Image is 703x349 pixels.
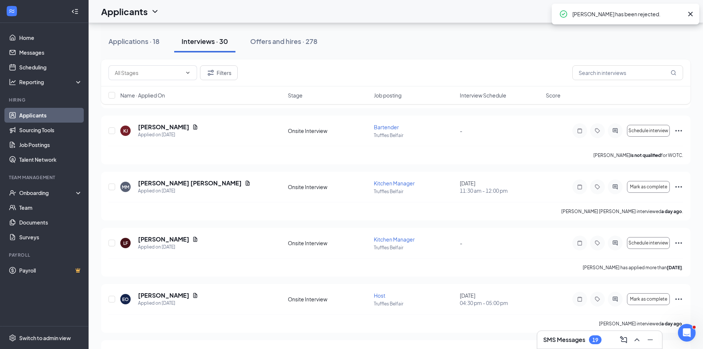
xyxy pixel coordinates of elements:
[374,292,385,299] span: Host
[460,299,541,307] span: 04:30 pm - 05:00 pm
[593,240,602,246] svg: Tag
[374,188,455,195] p: Truffles Belfair
[460,127,462,134] span: -
[200,65,238,80] button: Filter Filters
[19,334,71,342] div: Switch to admin view
[19,230,82,244] a: Surveys
[627,293,670,305] button: Mark as complete
[245,180,251,186] svg: Document
[123,240,128,246] div: LF
[374,92,402,99] span: Job posting
[120,92,165,99] span: Name · Applied On
[630,153,661,158] b: is not qualified
[593,152,683,158] p: [PERSON_NAME] for WOTC.
[374,180,415,187] span: Kitchen Manager
[122,296,129,302] div: EO
[627,125,670,137] button: Schedule interview
[674,295,683,304] svg: Ellipses
[19,152,82,167] a: Talent Network
[559,10,568,18] svg: CheckmarkCircle
[182,37,228,46] div: Interviews · 30
[206,68,215,77] svg: Filter
[599,321,683,327] p: [PERSON_NAME] interviewed .
[460,92,506,99] span: Interview Schedule
[628,128,668,133] span: Schedule interview
[19,78,83,86] div: Reporting
[460,292,541,307] div: [DATE]
[138,291,189,300] h5: [PERSON_NAME]
[19,45,82,60] a: Messages
[575,184,584,190] svg: Note
[627,237,670,249] button: Schedule interview
[151,7,159,16] svg: ChevronDown
[661,321,682,326] b: a day ago
[9,78,16,86] svg: Analysis
[661,209,682,214] b: a day ago
[374,124,399,130] span: Bartender
[19,200,82,215] a: Team
[593,184,602,190] svg: Tag
[674,182,683,191] svg: Ellipses
[583,264,683,271] p: [PERSON_NAME] has applied more than .
[138,243,198,251] div: Applied on [DATE]
[592,337,598,343] div: 19
[288,92,303,99] span: Stage
[138,187,251,195] div: Applied on [DATE]
[611,128,620,134] svg: ActiveChat
[19,123,82,137] a: Sourcing Tools
[138,131,198,138] div: Applied on [DATE]
[374,301,455,307] p: Truffles Belfair
[374,244,455,251] p: Truffles Belfair
[71,8,79,15] svg: Collapse
[288,239,369,247] div: Onsite Interview
[633,335,641,344] svg: ChevronUp
[667,265,682,270] b: [DATE]
[618,334,630,346] button: ComposeMessage
[288,183,369,191] div: Onsite Interview
[250,37,317,46] div: Offers and hires · 278
[138,235,189,243] h5: [PERSON_NAME]
[123,128,128,134] div: KJ
[460,179,541,194] div: [DATE]
[19,108,82,123] a: Applicants
[115,69,182,77] input: All Stages
[561,208,683,215] p: [PERSON_NAME] [PERSON_NAME] interviewed .
[611,296,620,302] svg: ActiveChat
[593,296,602,302] svg: Tag
[9,174,81,181] div: Team Management
[138,300,198,307] div: Applied on [DATE]
[575,128,584,134] svg: Note
[644,334,656,346] button: Minimize
[288,295,369,303] div: Onsite Interview
[19,215,82,230] a: Documents
[8,7,15,15] svg: WorkstreamLogo
[138,123,189,131] h5: [PERSON_NAME]
[19,137,82,152] a: Job Postings
[611,184,620,190] svg: ActiveChat
[631,334,643,346] button: ChevronUp
[9,97,81,103] div: Hiring
[192,292,198,298] svg: Document
[460,187,541,194] span: 11:30 am - 12:00 pm
[646,335,655,344] svg: Minimize
[19,263,82,278] a: PayrollCrown
[674,239,683,247] svg: Ellipses
[9,189,16,196] svg: UserCheck
[19,189,76,196] div: Onboarding
[572,65,683,80] input: Search in interviews
[627,181,670,193] button: Mark as complete
[630,297,667,302] span: Mark as complete
[374,132,455,138] p: Truffles Belfair
[575,240,584,246] svg: Note
[19,60,82,75] a: Scheduling
[185,70,191,76] svg: ChevronDown
[619,335,628,344] svg: ComposeMessage
[288,127,369,134] div: Onsite Interview
[678,324,696,342] iframe: Intercom live chat
[611,240,620,246] svg: ActiveChat
[108,37,159,46] div: Applications · 18
[192,236,198,242] svg: Document
[543,336,585,344] h3: SMS Messages
[575,296,584,302] svg: Note
[630,184,667,189] span: Mark as complete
